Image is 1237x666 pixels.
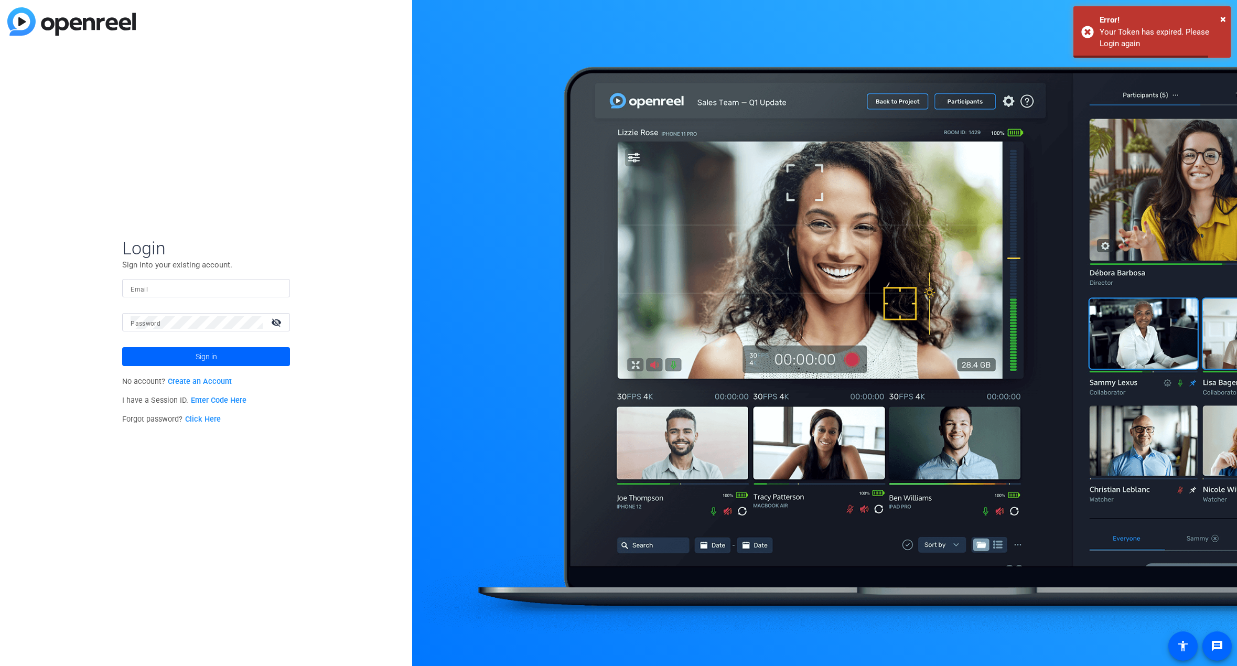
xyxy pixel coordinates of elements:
[168,377,232,386] a: Create an Account
[191,396,246,405] a: Enter Code Here
[122,237,290,259] span: Login
[122,259,290,271] p: Sign into your existing account.
[1100,14,1223,26] div: Error!
[196,343,217,370] span: Sign in
[1177,640,1189,652] mat-icon: accessibility
[185,415,221,424] a: Click Here
[265,315,290,330] mat-icon: visibility_off
[7,7,136,36] img: blue-gradient.svg
[122,396,246,405] span: I have a Session ID.
[1220,11,1226,27] button: Close
[122,415,221,424] span: Forgot password?
[122,377,232,386] span: No account?
[1211,640,1223,652] mat-icon: message
[1220,13,1226,25] span: ×
[1100,26,1223,50] div: Your Token has expired. Please Login again
[122,347,290,366] button: Sign in
[131,282,282,295] input: Enter Email Address
[131,286,148,293] mat-label: Email
[131,320,160,327] mat-label: Password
